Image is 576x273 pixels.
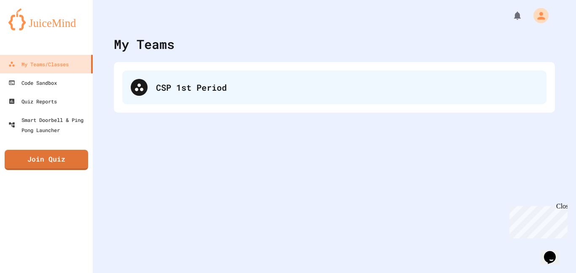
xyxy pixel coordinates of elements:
[541,239,568,265] iframe: chat widget
[8,78,57,88] div: Code Sandbox
[5,150,88,170] a: Join Quiz
[525,6,551,25] div: My Account
[3,3,58,54] div: Chat with us now!Close
[156,81,538,94] div: CSP 1st Period
[8,59,69,69] div: My Teams/Classes
[497,8,525,23] div: My Notifications
[506,203,568,238] iframe: chat widget
[8,8,84,30] img: logo-orange.svg
[122,70,546,104] div: CSP 1st Period
[8,96,57,106] div: Quiz Reports
[114,35,175,54] div: My Teams
[8,115,89,135] div: Smart Doorbell & Ping Pong Launcher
